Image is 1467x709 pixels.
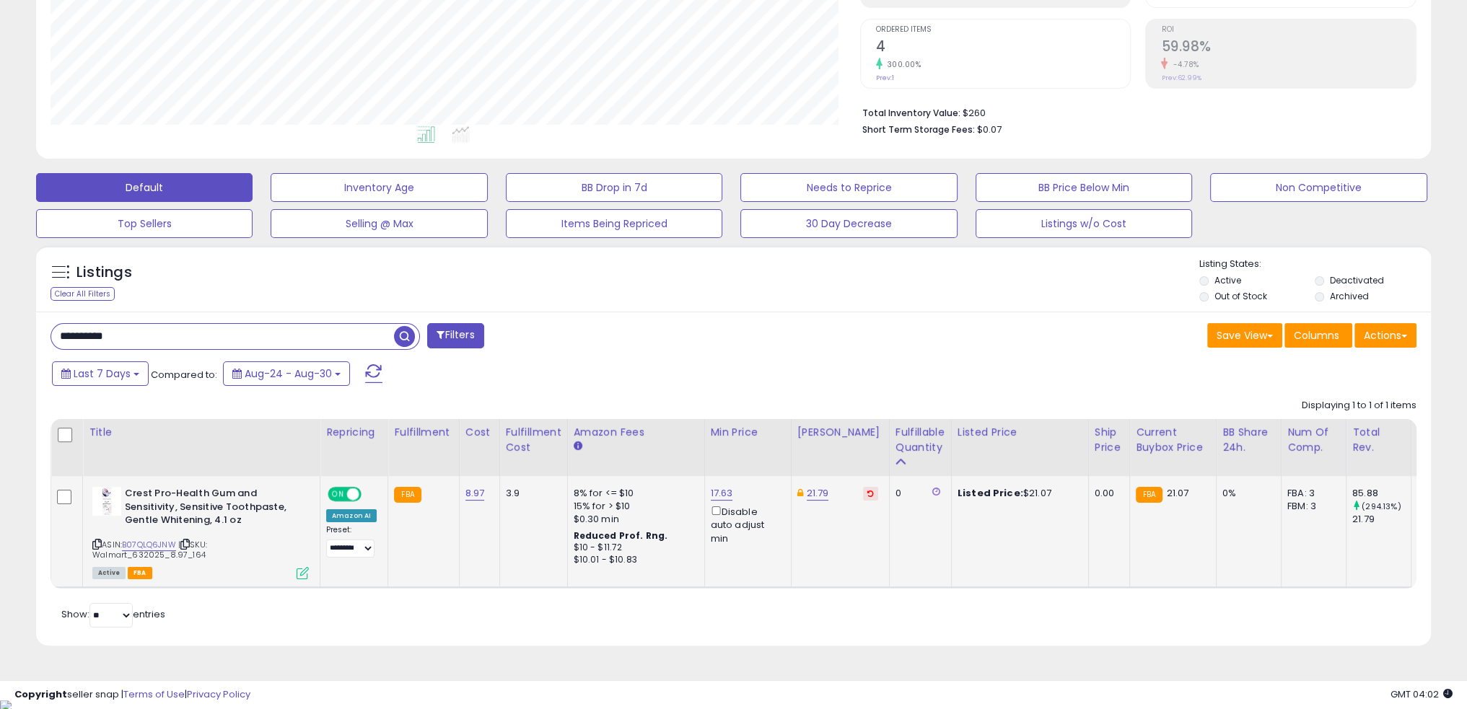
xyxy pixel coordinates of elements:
span: 2025-09-7 04:02 GMT [1391,687,1453,701]
button: BB Price Below Min [976,173,1192,202]
b: Total Inventory Value: [862,107,960,119]
button: Columns [1284,323,1352,348]
div: $10 - $11.72 [574,542,693,554]
span: ON [329,488,347,501]
div: 21.79 [1352,513,1411,526]
button: Last 7 Days [52,361,149,386]
span: 21.07 [1166,486,1188,500]
div: BB Share 24h. [1222,425,1275,455]
small: FBA [1136,487,1162,503]
small: -4.78% [1168,59,1199,70]
div: Listed Price [958,425,1082,440]
div: $21.07 [958,487,1077,500]
b: Short Term Storage Fees: [862,123,975,136]
div: Title [89,425,314,440]
button: Listings w/o Cost [976,209,1192,238]
div: 3.9 [506,487,556,500]
a: 8.97 [465,486,485,501]
div: Clear All Filters [51,287,115,301]
span: | SKU: Walmart_632025_8.97_164 [92,539,207,560]
div: 85.88 [1352,487,1411,500]
span: $0.07 [977,123,1002,136]
div: Fulfillment [394,425,452,440]
small: 300.00% [883,59,921,70]
div: Cost [465,425,494,440]
div: Amazon Fees [574,425,699,440]
div: 0% [1222,487,1270,500]
div: 0.00 [1095,487,1118,500]
span: FBA [128,567,152,579]
div: Min Price [711,425,785,440]
label: Active [1214,274,1241,286]
a: 21.79 [807,486,829,501]
button: Default [36,173,253,202]
div: Ship Price [1095,425,1124,455]
small: FBA [394,487,421,503]
div: FBA: 3 [1287,487,1335,500]
strong: Copyright [14,687,67,701]
button: 30 Day Decrease [740,209,957,238]
div: [PERSON_NAME] [797,425,883,440]
span: Compared to: [151,368,217,382]
b: Reduced Prof. Rng. [574,529,668,542]
button: Inventory Age [271,173,487,202]
div: Num of Comp. [1287,425,1340,455]
a: Terms of Use [123,687,185,701]
button: Items Being Repriced [506,209,722,238]
b: Crest Pro-Health Gum and Sensitivity, Sensitive Toothpaste, Gentle Whitening, 4.1 oz [125,487,300,531]
h5: Listings [76,263,132,283]
span: ROI [1161,26,1416,34]
div: seller snap | | [14,688,250,702]
p: Listing States: [1199,257,1431,271]
button: Actions [1354,323,1416,348]
button: Non Competitive [1210,173,1427,202]
span: Columns [1294,328,1339,343]
button: Needs to Reprice [740,173,957,202]
a: Privacy Policy [187,687,250,701]
span: Ordered Items [876,26,1131,34]
div: Disable auto adjust min [711,503,780,545]
label: Deactivated [1330,274,1384,286]
button: Top Sellers [36,209,253,238]
div: 8% for <= $10 [574,487,693,500]
li: $260 [862,103,1406,120]
div: Preset: [326,525,377,558]
div: Current Buybox Price [1136,425,1210,455]
h2: 4 [876,38,1131,58]
h2: 59.98% [1161,38,1416,58]
a: B07QLQ6JNW [122,539,176,551]
label: Archived [1330,290,1369,302]
span: Last 7 Days [74,366,131,381]
b: Listed Price: [958,486,1023,500]
small: Prev: 62.99% [1161,74,1201,82]
div: 0 [895,487,940,500]
button: Save View [1207,323,1282,348]
span: OFF [359,488,382,501]
span: All listings currently available for purchase on Amazon [92,567,126,579]
small: Prev: 1 [876,74,894,82]
a: 17.63 [711,486,733,501]
div: Displaying 1 to 1 of 1 items [1302,399,1416,413]
label: Out of Stock [1214,290,1267,302]
div: 15% for > $10 [574,500,693,513]
div: Repricing [326,425,382,440]
span: Show: entries [61,607,165,621]
div: FBM: 3 [1287,500,1335,513]
small: Amazon Fees. [574,440,582,453]
div: Fulfillable Quantity [895,425,945,455]
small: (294.13%) [1362,501,1401,512]
div: Total Rev. [1352,425,1405,455]
img: 413U-rJjmNL._SL40_.jpg [92,487,121,516]
button: Aug-24 - Aug-30 [223,361,350,386]
div: $0.30 min [574,513,693,526]
span: Aug-24 - Aug-30 [245,366,332,381]
div: Fulfillment Cost [506,425,561,455]
button: Selling @ Max [271,209,487,238]
div: ASIN: [92,487,309,578]
button: Filters [427,323,483,348]
div: Amazon AI [326,509,377,522]
div: $10.01 - $10.83 [574,554,693,566]
button: BB Drop in 7d [506,173,722,202]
